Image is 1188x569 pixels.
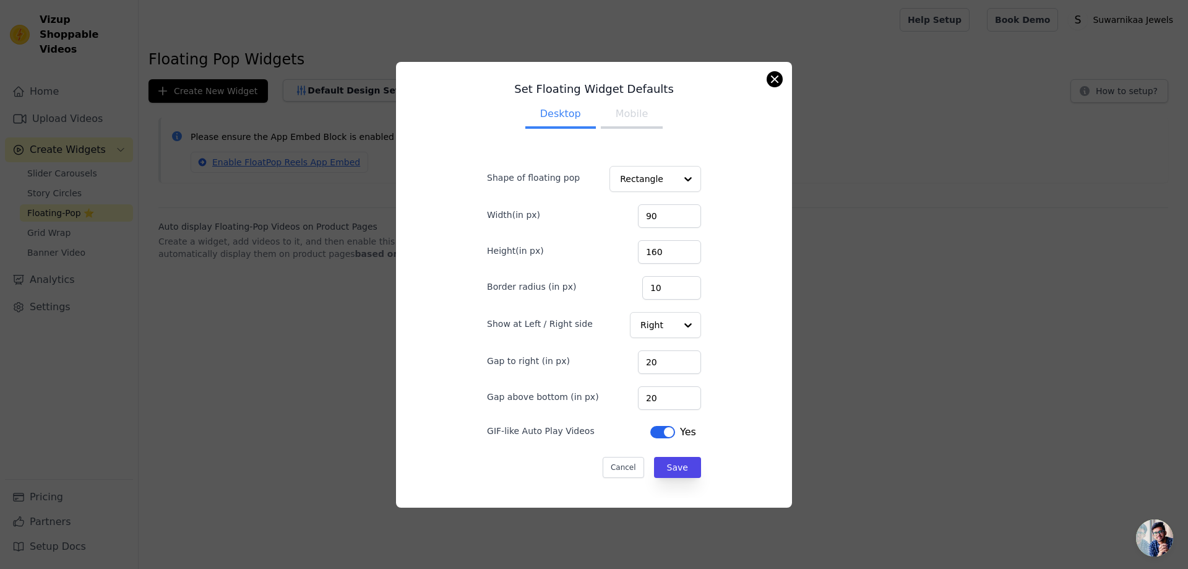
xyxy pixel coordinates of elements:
[767,72,782,87] button: Close modal
[487,245,544,257] label: Height(in px)
[487,355,570,367] label: Gap to right (in px)
[487,318,593,330] label: Show at Left / Right side
[487,280,576,293] label: Border radius (in px)
[525,102,596,129] button: Desktop
[487,391,599,403] label: Gap above bottom (in px)
[680,425,696,440] span: Yes
[467,82,721,97] h3: Set Floating Widget Defaults
[654,457,701,478] button: Save
[603,457,644,478] button: Cancel
[1136,519,1173,557] a: Open chat
[601,102,663,129] button: Mobile
[487,209,540,221] label: Width(in px)
[487,172,580,184] label: Shape of floating pop
[487,425,595,437] label: GIF-like Auto Play Videos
